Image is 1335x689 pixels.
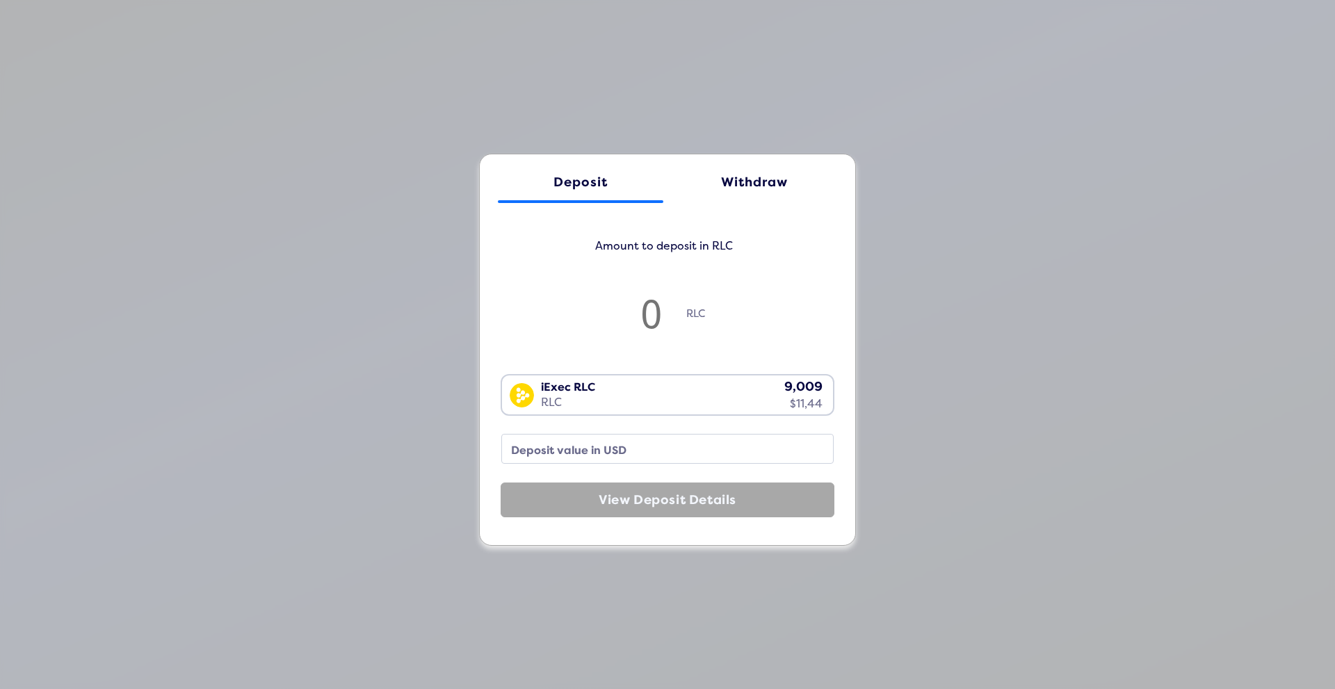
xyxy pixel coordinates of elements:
div: Search for option [501,374,834,416]
span: RLC [686,308,719,357]
input: 0 [617,290,686,336]
div: $11,44 [784,396,823,412]
div: Deposit [512,175,649,190]
button: View Deposit Details [501,483,834,517]
a: Deposit [498,161,663,203]
img: RLC [510,383,534,407]
div: Withdraw [686,175,823,190]
a: Withdraw [672,161,837,203]
div: 9,009 [784,378,823,396]
input: none [501,434,834,464]
input: Search for option [503,414,825,430]
h5: Amount to deposit in RLC [497,235,831,271]
div: iExec RLC [541,380,595,395]
div: RLC [541,395,595,410]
